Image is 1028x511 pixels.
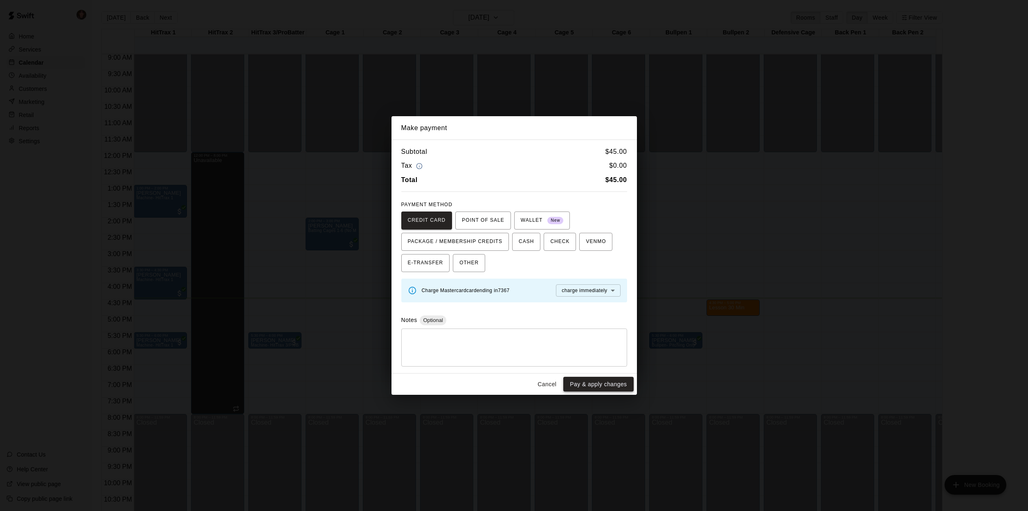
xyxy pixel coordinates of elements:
span: CASH [519,235,534,248]
button: VENMO [579,233,612,251]
button: E-TRANSFER [401,254,450,272]
span: Charge Mastercard card ending in 7367 [422,288,510,293]
span: PAYMENT METHOD [401,202,452,207]
button: Cancel [534,377,560,392]
button: WALLET New [514,212,570,230]
h6: Subtotal [401,146,427,157]
button: CHECK [544,233,576,251]
span: Optional [420,317,446,323]
span: VENMO [586,235,606,248]
button: POINT OF SALE [455,212,511,230]
span: New [547,215,563,226]
button: CREDIT CARD [401,212,452,230]
span: CHECK [550,235,569,248]
span: POINT OF SALE [462,214,504,227]
span: charge immediately [562,288,607,293]
span: OTHER [459,257,479,270]
button: Pay & apply changes [563,377,633,392]
b: $ 45.00 [605,176,627,183]
button: PACKAGE / MEMBERSHIP CREDITS [401,233,509,251]
span: CREDIT CARD [408,214,446,227]
h6: $ 45.00 [605,146,627,157]
h6: $ 0.00 [609,160,627,171]
button: OTHER [453,254,485,272]
label: Notes [401,317,417,323]
h6: Tax [401,160,425,171]
h2: Make payment [391,116,637,140]
span: E-TRANSFER [408,257,443,270]
span: WALLET [521,214,564,227]
button: CASH [512,233,540,251]
span: PACKAGE / MEMBERSHIP CREDITS [408,235,503,248]
b: Total [401,176,418,183]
